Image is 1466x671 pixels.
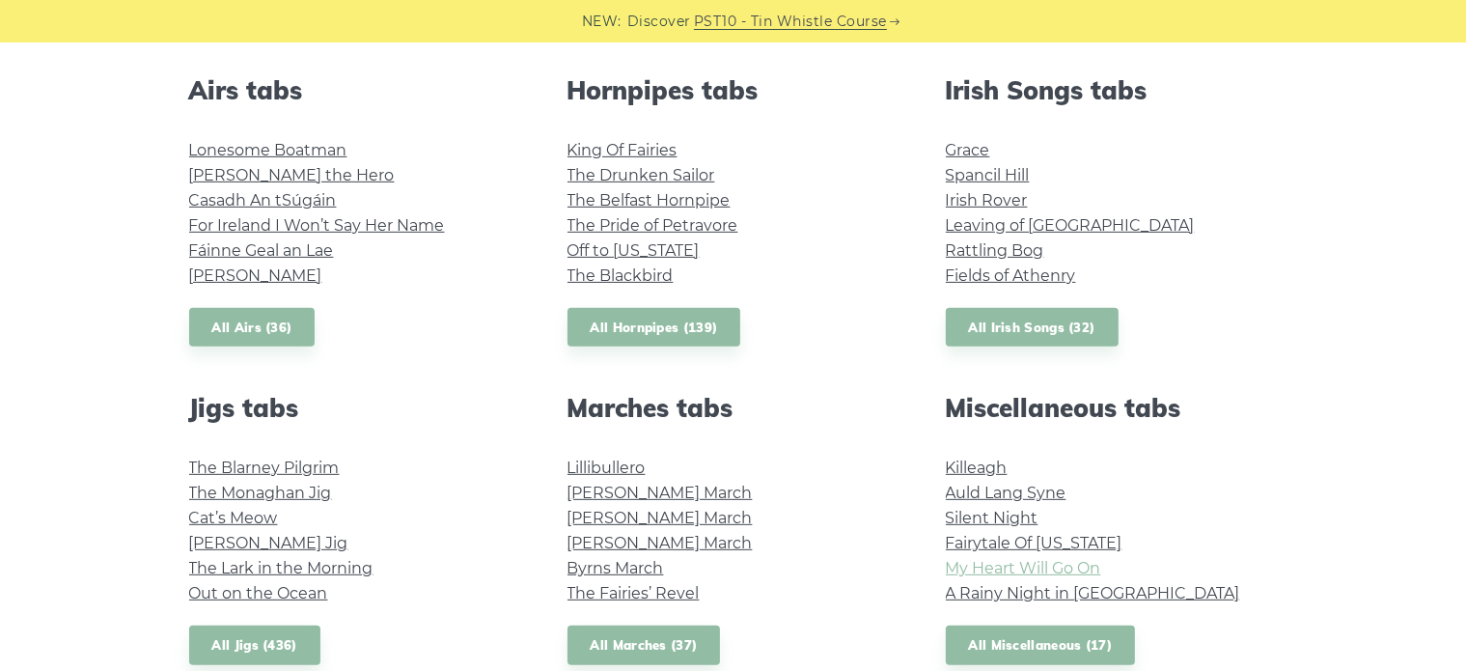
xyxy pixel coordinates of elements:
[946,393,1278,423] h2: Miscellaneous tabs
[567,308,741,348] a: All Hornpipes (139)
[946,166,1030,184] a: Spancil Hill
[189,393,521,423] h2: Jigs tabs
[189,266,322,285] a: [PERSON_NAME]
[946,459,1008,477] a: Killeagh
[189,191,337,210] a: Casadh An tSúgáin
[946,584,1240,602] a: A Rainy Night in [GEOGRAPHIC_DATA]
[946,626,1136,665] a: All Miscellaneous (17)
[567,216,738,235] a: The Pride of Petravore
[567,534,753,552] a: [PERSON_NAME] March
[946,266,1076,285] a: Fields of Athenry
[567,509,753,527] a: [PERSON_NAME] March
[189,141,347,159] a: Lonesome Boatman
[189,241,334,260] a: Fáinne Geal an Lae
[946,241,1044,260] a: Rattling Bog
[946,559,1101,577] a: My Heart Will Go On
[567,393,899,423] h2: Marches tabs
[946,484,1066,502] a: Auld Lang Syne
[946,75,1278,105] h2: Irish Songs tabs
[946,308,1119,348] a: All Irish Songs (32)
[582,11,622,33] span: NEW:
[946,141,990,159] a: Grace
[567,459,646,477] a: Lillibullero
[567,559,664,577] a: Byrns March
[567,241,700,260] a: Off to [US_STATE]
[567,166,715,184] a: The Drunken Sailor
[946,509,1038,527] a: Silent Night
[567,484,753,502] a: [PERSON_NAME] March
[189,509,278,527] a: Cat’s Meow
[946,216,1195,235] a: Leaving of [GEOGRAPHIC_DATA]
[567,626,721,665] a: All Marches (37)
[567,191,731,210] a: The Belfast Hornpipe
[567,584,700,602] a: The Fairies’ Revel
[189,75,521,105] h2: Airs tabs
[189,459,340,477] a: The Blarney Pilgrim
[189,626,320,665] a: All Jigs (436)
[946,191,1028,210] a: Irish Rover
[189,484,332,502] a: The Monaghan Jig
[946,534,1122,552] a: Fairytale Of [US_STATE]
[189,534,348,552] a: [PERSON_NAME] Jig
[189,584,328,602] a: Out on the Ocean
[694,11,887,33] a: PST10 - Tin Whistle Course
[567,266,674,285] a: The Blackbird
[189,216,445,235] a: For Ireland I Won’t Say Her Name
[189,559,373,577] a: The Lark in the Morning
[567,141,678,159] a: King Of Fairies
[189,308,316,348] a: All Airs (36)
[567,75,899,105] h2: Hornpipes tabs
[627,11,691,33] span: Discover
[189,166,395,184] a: [PERSON_NAME] the Hero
